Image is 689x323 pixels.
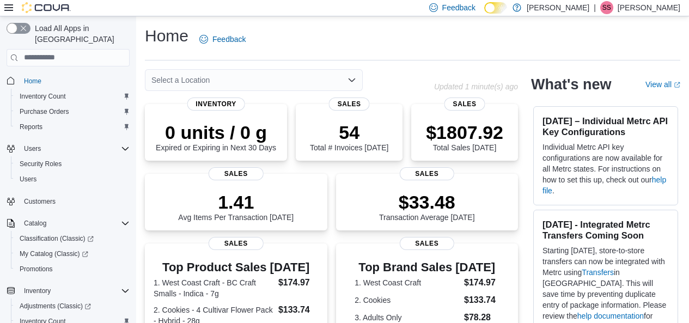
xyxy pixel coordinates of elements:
span: Sales [400,237,454,250]
button: Home [2,73,134,89]
span: Users [15,173,130,186]
button: Inventory Count [11,89,134,104]
span: Feedback [442,2,475,13]
span: Feedback [212,34,246,45]
a: My Catalog (Classic) [11,246,134,261]
div: Transaction Average [DATE] [379,191,475,222]
span: Inventory [20,284,130,297]
span: Home [24,77,41,86]
span: Inventory [24,287,51,295]
h3: Top Product Sales [DATE] [154,261,319,274]
dd: $133.74 [278,303,319,316]
span: Inventory Count [20,92,66,101]
a: Security Roles [15,157,66,170]
a: Adjustments (Classic) [11,298,134,314]
button: Reports [11,119,134,135]
a: Reports [15,120,47,133]
p: Individual Metrc API key configurations are now available for all Metrc states. For instructions ... [542,142,669,196]
p: 54 [310,121,388,143]
button: Inventory [2,283,134,298]
a: help file [542,175,666,195]
h3: Top Brand Sales [DATE] [355,261,499,274]
p: 1.41 [178,191,294,213]
button: Users [20,142,45,155]
span: Purchase Orders [20,107,69,116]
button: Security Roles [11,156,134,172]
div: Avg Items Per Transaction [DATE] [178,191,294,222]
a: Classification (Classic) [15,232,98,245]
span: Customers [24,197,56,206]
div: Total # Invoices [DATE] [310,121,388,152]
p: Updated 1 minute(s) ago [434,82,518,91]
div: Total Sales [DATE] [426,121,503,152]
button: Open list of options [347,76,356,84]
a: Customers [20,195,60,208]
a: My Catalog (Classic) [15,247,93,260]
span: Promotions [20,265,53,273]
span: Reports [20,123,42,131]
img: Cova [22,2,71,13]
a: Home [20,75,46,88]
button: Catalog [20,217,51,230]
input: Dark Mode [484,2,507,14]
a: Feedback [195,28,250,50]
span: Customers [20,194,130,208]
dt: 2. Cookies [355,295,460,306]
span: Classification (Classic) [15,232,130,245]
span: Adjustments (Classic) [20,302,91,310]
span: Sales [209,237,263,250]
dt: 1. West Coast Craft [355,277,460,288]
span: Security Roles [15,157,130,170]
a: Purchase Orders [15,105,74,118]
span: Load All Apps in [GEOGRAPHIC_DATA] [31,23,130,45]
a: help documentation [577,312,644,320]
span: My Catalog (Classic) [20,249,88,258]
button: Catalog [2,216,134,231]
dd: $133.74 [464,294,499,307]
p: [PERSON_NAME] [527,1,589,14]
span: Sales [209,167,263,180]
a: Classification (Classic) [11,231,134,246]
span: Users [24,144,41,153]
span: Inventory [187,97,245,111]
button: Promotions [11,261,134,277]
span: My Catalog (Classic) [15,247,130,260]
span: Sales [400,167,454,180]
span: Users [20,175,36,184]
a: Adjustments (Classic) [15,300,95,313]
span: Purchase Orders [15,105,130,118]
span: Promotions [15,263,130,276]
p: $33.48 [379,191,475,213]
h1: Home [145,25,188,47]
dt: 3. Adults Only [355,312,460,323]
h2: What's new [531,76,611,93]
dt: 1. West Coast Craft - BC Craft Smalls - Indica - 7g [154,277,274,299]
p: [PERSON_NAME] [618,1,680,14]
p: 0 units / 0 g [156,121,276,143]
p: | [594,1,596,14]
a: View allExternal link [645,80,680,89]
h3: [DATE] – Individual Metrc API Key Configurations [542,115,669,137]
span: Reports [15,120,130,133]
a: Inventory Count [15,90,70,103]
div: Samuel Somos [600,1,613,14]
a: Promotions [15,263,57,276]
h3: [DATE] - Integrated Metrc Transfers Coming Soon [542,219,669,241]
dd: $174.97 [278,276,319,289]
button: Inventory [20,284,55,297]
span: Inventory Count [15,90,130,103]
span: Sales [329,97,370,111]
p: $1807.92 [426,121,503,143]
span: SS [602,1,611,14]
span: Home [20,74,130,88]
svg: External link [674,82,680,88]
span: Security Roles [20,160,62,168]
span: Catalog [24,219,46,228]
a: Transfers [582,268,614,277]
span: Sales [444,97,485,111]
span: Users [20,142,130,155]
div: Expired or Expiring in Next 30 Days [156,121,276,152]
span: Catalog [20,217,130,230]
button: Users [2,141,134,156]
